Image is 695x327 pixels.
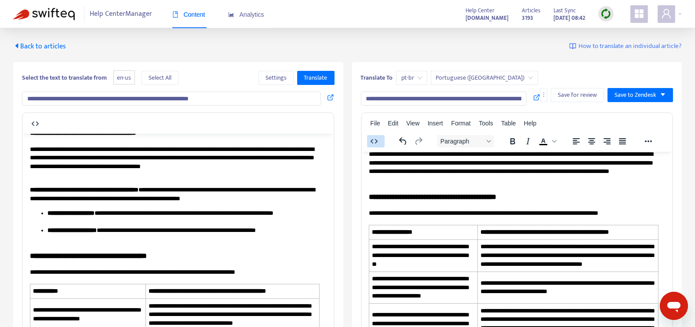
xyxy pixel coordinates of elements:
button: Save to Zendeskcaret-down [608,88,673,102]
span: Translate [304,73,327,83]
span: Select All [149,73,171,83]
span: caret-down [660,92,666,98]
span: Save for review [558,90,597,100]
div: Text color Black [535,135,557,147]
button: Bold [505,135,520,147]
button: Undo [395,135,410,147]
span: caret-left [13,42,20,49]
span: user [661,8,672,19]
b: Select the text to translate from [22,73,107,83]
span: Help Center Manager [90,6,153,22]
button: Redo [411,135,426,147]
span: Portuguese (Brazil) [436,71,533,85]
button: Align center [584,135,599,147]
span: View [406,120,419,127]
span: area-chart [228,11,234,18]
span: Help [524,120,537,127]
span: more [541,92,547,98]
span: en-us [113,70,135,85]
span: Save to Zendesk [615,90,656,100]
span: Settings [266,73,287,83]
button: Italic [520,135,535,147]
button: Justify [615,135,630,147]
b: Translate To [361,73,393,83]
span: Articles [522,6,540,15]
img: sync.dc5367851b00ba804db3.png [600,8,611,19]
span: Tools [479,120,493,127]
button: Translate [297,71,335,85]
span: book [172,11,178,18]
strong: 3193 [522,13,533,23]
span: Insert [428,120,443,127]
button: Select All [142,71,178,85]
span: Table [501,120,516,127]
span: Format [451,120,470,127]
button: Settings [258,71,294,85]
button: Block Paragraph [437,135,494,147]
a: [DOMAIN_NAME] [466,13,509,23]
button: more [540,88,547,102]
button: Align right [599,135,614,147]
span: Back to articles [13,40,66,52]
img: image-link [569,43,576,50]
span: File [370,120,380,127]
span: Analytics [228,11,264,18]
span: pt-br [401,71,422,85]
button: Align left [568,135,583,147]
span: Paragraph [440,138,483,145]
button: Save for review [551,88,604,102]
span: Edit [388,120,398,127]
button: Reveal or hide additional toolbar items [640,135,655,147]
span: Last Sync [553,6,576,15]
iframe: Button to launch messaging window [660,292,688,320]
span: How to translate an individual article? [579,41,682,51]
span: appstore [634,8,644,19]
a: How to translate an individual article? [569,41,682,51]
strong: [DATE] 08:42 [553,13,585,23]
img: Swifteq [13,8,75,20]
span: Content [172,11,205,18]
span: Help Center [466,6,495,15]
